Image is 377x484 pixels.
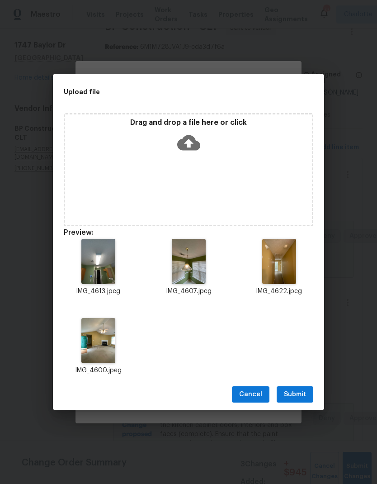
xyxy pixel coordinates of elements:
[154,287,223,296] p: IMG_4607.jpeg
[245,287,313,296] p: IMG_4622.jpeg
[284,389,306,400] span: Submit
[64,87,273,97] h2: Upload file
[277,386,313,403] button: Submit
[239,389,262,400] span: Cancel
[64,287,132,296] p: IMG_4613.jpeg
[232,386,269,403] button: Cancel
[65,118,312,128] p: Drag and drop a file here or click
[172,239,206,284] img: Z
[81,239,115,284] img: 9k=
[262,239,296,284] img: 2Q==
[64,366,132,375] p: IMG_4600.jpeg
[81,318,115,363] img: 2Q==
